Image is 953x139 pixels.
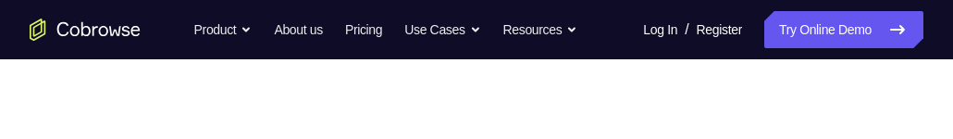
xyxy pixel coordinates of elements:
[30,19,141,41] a: Go to the home page
[697,11,742,48] a: Register
[643,11,677,48] a: Log In
[345,11,382,48] a: Pricing
[404,11,480,48] button: Use Cases
[194,11,253,48] button: Product
[274,11,322,48] a: About us
[685,19,688,41] span: /
[503,11,578,48] button: Resources
[764,11,923,48] a: Try Online Demo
